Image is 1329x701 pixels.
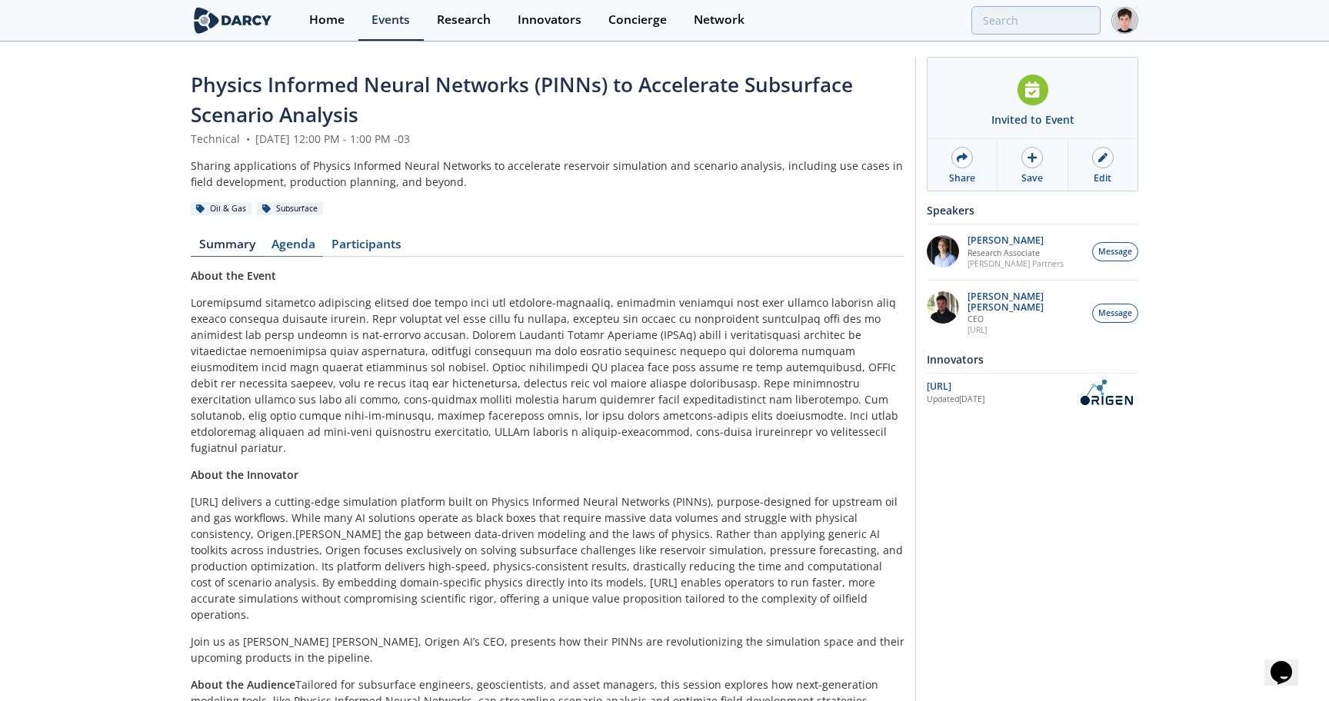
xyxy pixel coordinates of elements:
[1092,242,1138,261] button: Message
[191,633,904,666] p: Join us as [PERSON_NAME] [PERSON_NAME], Origen AI’s CEO, presents how their PINNs are revolutioni...
[191,131,904,147] div: Technical [DATE] 12:00 PM - 1:00 PM -03
[243,131,252,146] span: •
[927,197,1138,224] div: Speakers
[1098,307,1132,320] span: Message
[191,71,853,128] span: Physics Informed Neural Networks (PINNs) to Accelerate Subsurface Scenario Analysis
[191,493,904,623] p: [URL] delivers a cutting-edge simulation platform built on Physics Informed Neural Networks (PINN...
[191,294,904,456] p: Loremipsumd sitametco adipiscing elitsed doe tempo inci utl etdolore-magnaaliq, enimadmin veniamq...
[927,379,1138,406] a: [URL] Updated[DATE] OriGen.AI
[1068,139,1137,191] a: Edit
[927,380,1074,394] div: [URL]
[191,158,904,190] div: Sharing applications of Physics Informed Neural Networks to accelerate reservoir simulation and s...
[1098,246,1132,258] span: Message
[371,14,410,26] div: Events
[1092,304,1138,323] button: Message
[257,202,323,216] div: Subsurface
[191,268,276,283] strong: About the Event
[1021,171,1043,185] div: Save
[309,14,345,26] div: Home
[1074,379,1138,406] img: OriGen.AI
[968,235,1064,246] p: [PERSON_NAME]
[694,14,744,26] div: Network
[608,14,667,26] div: Concierge
[191,677,295,692] strong: About the Audience
[927,346,1138,373] div: Innovators
[191,202,251,216] div: Oil & Gas
[263,238,323,257] a: Agenda
[1264,640,1314,686] iframe: chat widget
[927,291,959,324] img: 20112e9a-1f67-404a-878c-a26f1c79f5da
[191,238,263,257] a: Summary
[191,7,275,34] img: logo-wide.svg
[968,258,1064,269] p: [PERSON_NAME] Partners
[968,291,1084,313] p: [PERSON_NAME] [PERSON_NAME]
[927,394,1074,406] div: Updated [DATE]
[518,14,581,26] div: Innovators
[927,235,959,267] img: 1EXUV5ipS3aUf9wnAL7U
[968,314,1084,324] p: CEO
[968,324,1084,335] p: [URL]
[1094,171,1111,185] div: Edit
[968,248,1064,258] p: Research Associate
[437,14,491,26] div: Research
[1111,7,1138,34] img: Profile
[949,171,975,185] div: Share
[191,467,298,482] strong: About the Innovator
[323,238,409,257] a: Participants
[991,111,1074,128] div: Invited to Event
[971,6,1101,35] input: Advanced Search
